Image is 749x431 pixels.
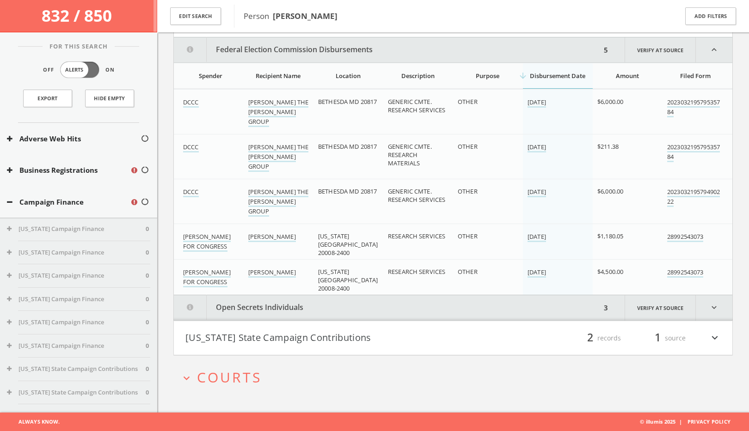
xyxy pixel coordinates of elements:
[7,341,146,351] button: [US_STATE] Campaign Finance
[630,330,686,346] div: source
[197,368,262,387] span: Courts
[174,89,732,295] div: grid
[146,271,149,280] span: 0
[667,72,723,80] div: Filed Form
[640,413,742,431] span: © illumis 2025
[597,232,623,240] span: $1,180.05
[685,7,736,25] button: Add Filters
[528,232,546,242] a: [DATE]
[675,418,686,425] span: |
[244,11,338,21] span: Person
[625,295,696,321] a: Verify at source
[7,295,146,304] button: [US_STATE] Campaign Finance
[7,318,146,327] button: [US_STATE] Campaign Finance
[170,7,221,25] button: Edit Search
[146,388,149,397] span: 0
[185,330,453,346] button: [US_STATE] State Campaign Contributions
[318,142,377,151] span: BETHESDA MD 20817
[43,66,54,74] span: Off
[597,187,623,195] span: $6,000.00
[597,267,623,276] span: $4,500.00
[318,267,378,292] span: [US_STATE][GEOGRAPHIC_DATA] 20008-2400
[528,72,587,80] div: Disbursement Date
[105,66,115,74] span: On
[458,97,478,106] span: OTHER
[388,232,445,240] span: RESEARCH SERVICES
[146,364,149,374] span: 0
[696,295,732,321] i: expand_more
[528,268,546,278] a: [DATE]
[318,232,378,257] span: [US_STATE][GEOGRAPHIC_DATA] 20008-2400
[458,142,478,151] span: OTHER
[388,97,445,114] span: GENERIC CMTE. RESEARCH SERVICES
[597,97,623,106] span: $6,000.00
[146,225,149,234] span: 0
[583,330,597,346] span: 2
[458,232,478,240] span: OTHER
[7,248,146,257] button: [US_STATE] Campaign Finance
[23,90,72,107] a: Export
[248,232,296,242] a: [PERSON_NAME]
[667,232,703,242] a: 28992543073
[709,330,721,346] i: expand_more
[183,268,231,287] a: [PERSON_NAME] FOR CONGRESS
[146,248,149,257] span: 0
[183,188,199,197] a: DCCC
[248,72,308,80] div: Recipient Name
[696,37,732,62] i: expand_less
[458,72,517,80] div: Purpose
[7,364,146,374] button: [US_STATE] State Campaign Contributions
[180,370,733,385] button: expand_moreCourts
[7,197,130,207] button: Campaign Finance
[667,188,720,207] a: 202303219579490222
[180,372,193,384] i: expand_more
[597,142,619,151] span: $211.38
[318,72,378,80] div: Location
[43,42,115,51] span: For This Search
[625,37,696,62] a: Verify at source
[597,72,657,80] div: Amount
[667,268,703,278] a: 28992543073
[248,98,308,127] a: [PERSON_NAME] THE [PERSON_NAME] GROUP
[318,187,377,195] span: BETHESDA MD 20817
[183,72,238,80] div: Spender
[248,143,308,172] a: [PERSON_NAME] THE [PERSON_NAME] GROUP
[667,98,720,117] a: 202303219579535784
[248,268,296,278] a: [PERSON_NAME]
[146,295,149,304] span: 0
[458,267,478,276] span: OTHER
[174,295,601,321] button: Open Secrets Individuals
[183,143,199,152] a: DCCC
[667,143,720,162] a: 202303219579535784
[528,98,546,108] a: [DATE]
[528,143,546,152] a: [DATE]
[528,188,546,197] a: [DATE]
[601,295,611,321] div: 3
[183,232,231,252] a: [PERSON_NAME] FOR CONGRESS
[388,142,432,167] span: GENERIC CMTE. RESEARCH MATERIALS
[388,267,445,276] span: RESEARCH SERVICES
[273,11,338,21] b: [PERSON_NAME]
[7,413,60,431] span: Always Know.
[388,187,445,204] span: GENERIC CMTE. RESEARCH SERVICES
[7,134,141,144] button: Adverse Web Hits
[7,225,146,234] button: [US_STATE] Campaign Finance
[458,187,478,195] span: OTHER
[318,97,377,106] span: BETHESDA MD 20817
[42,5,116,26] span: 832 / 850
[146,411,149,420] span: 2
[174,37,601,62] button: Federal Election Commission Disbursements
[146,318,149,327] span: 0
[183,98,199,108] a: DCCC
[688,418,731,425] a: Privacy Policy
[146,341,149,351] span: 0
[601,37,611,62] div: 5
[518,71,528,80] i: arrow_downward
[7,411,146,420] button: [US_STATE] Campaign Contributions
[7,388,146,397] button: [US_STATE] State Campaign Contributions
[388,72,448,80] div: Description
[7,271,146,280] button: [US_STATE] Campaign Finance
[651,330,665,346] span: 1
[565,330,621,346] div: records
[248,188,308,217] a: [PERSON_NAME] THE [PERSON_NAME] GROUP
